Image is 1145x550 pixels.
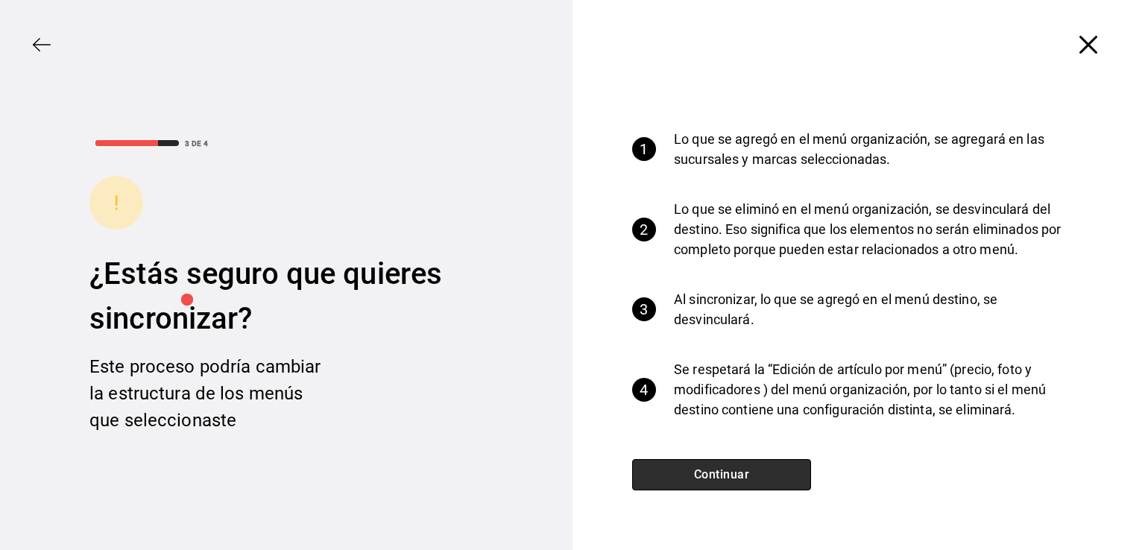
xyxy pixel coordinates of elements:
div: 1 [632,137,656,161]
div: 3 DE 4 [185,138,208,149]
p: Lo que se agregó en el menú organización, se agregará en las sucursales y marcas seleccionadas. [674,129,1073,169]
p: Se respetará la “Edición de artículo por menú” (precio, foto y modificadores ) del menú organizac... [674,359,1073,420]
p: Lo que se eliminó en el menú organización, se desvinculará del destino. Eso significa que los ele... [674,199,1073,259]
button: Continuar [632,459,811,490]
div: 3 [632,297,656,321]
div: ¿Estás seguro que quieres sincronizar? [89,252,483,341]
div: 2 [632,218,656,241]
div: Este proceso podría cambiar la estructura de los menús que seleccionaste [89,353,328,434]
p: Al sincronizar, lo que se agregó en el menú destino, se desvinculará. [674,289,1073,329]
div: 4 [632,378,656,402]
